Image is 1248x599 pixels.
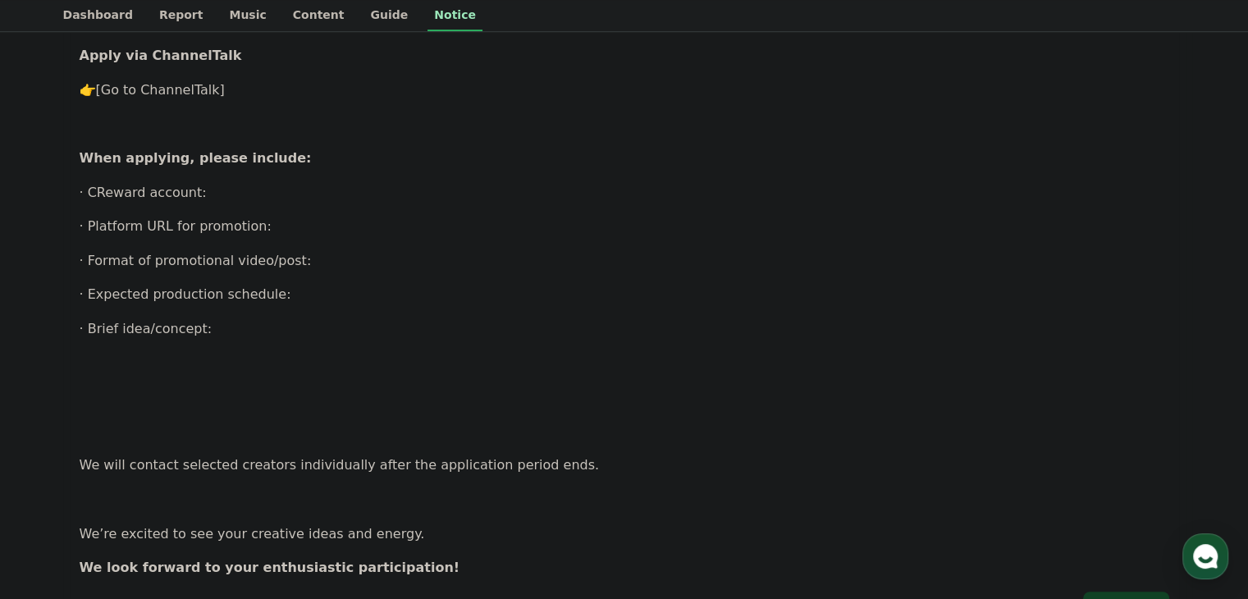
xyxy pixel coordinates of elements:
[80,80,1169,101] p: 👉
[80,560,460,575] strong: We look forward to your enthusiastic participation!
[80,318,1169,340] p: · Brief idea/concept:
[80,48,242,63] strong: Apply via ChannelTalk
[80,150,312,166] strong: When applying, please include:
[5,463,108,504] a: Home
[243,487,283,501] span: Settings
[42,487,71,501] span: Home
[96,82,225,98] a: [Go to ChannelTalk]
[80,455,1169,476] p: We will contact selected creators individually after the application period ends.
[80,250,1169,272] p: · Format of promotional video/post:
[136,488,185,501] span: Messages
[212,463,315,504] a: Settings
[80,216,1169,237] p: · Platform URL for promotion:
[80,524,1169,545] p: We’re excited to see your creative ideas and energy.
[80,182,1169,203] p: · CReward account:
[80,284,1169,305] p: · Expected production schedule:
[108,463,212,504] a: Messages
